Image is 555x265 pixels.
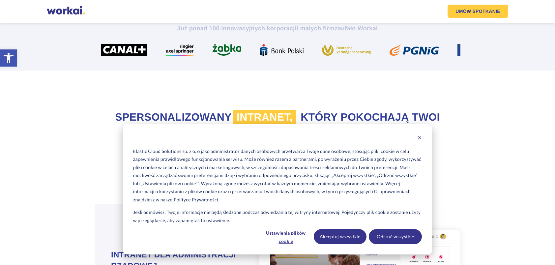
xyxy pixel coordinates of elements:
[301,111,337,123] span: który
[417,134,422,143] button: Dismiss cookie banner
[123,124,432,254] div: Cookie banner
[412,111,440,123] span: Twoi
[455,9,471,14] em: UMÓW
[261,229,311,244] button: Ustawienia plików cookie
[340,111,409,123] span: pokochają
[448,5,508,18] a: UMÓWSPOTKANIE
[95,24,460,32] h2: Już ponad 100 innowacyjnych korporacji zaufało Workai
[233,110,296,124] span: intranet,
[133,147,422,204] p: Elastic Cloud Solutions sp. z o. o jako administrator danych osobowych przetwarza Twoje dane osob...
[297,25,335,32] i: i małych firm
[115,111,232,123] span: Spersonalizowany
[314,229,367,244] button: Akceptuj wszystkie
[369,229,422,244] button: Odrzuć wszystkie
[133,208,422,224] p: Jeśli odmówisz, Twoje informacje nie będą śledzone podczas odwiedzania tej witryny internetowej. ...
[174,196,219,204] a: Polityce Prywatności.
